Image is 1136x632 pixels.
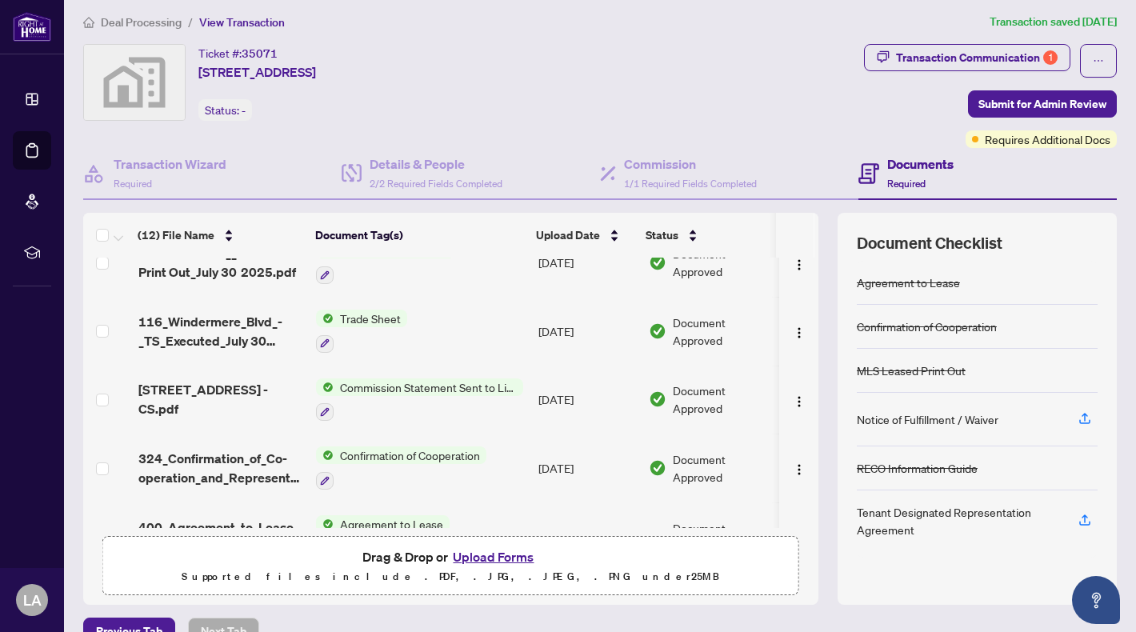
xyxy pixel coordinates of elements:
[896,45,1058,70] div: Transaction Communication
[532,366,642,434] td: [DATE]
[968,90,1117,118] button: Submit for Admin Review
[316,515,334,533] img: Status Icon
[887,154,954,174] h4: Documents
[649,390,666,408] img: Document Status
[793,326,806,339] img: Logo
[370,154,502,174] h4: Details & People
[649,459,666,477] img: Document Status
[138,518,303,556] span: 400_Agreement_to_Lease_-_Residential_-_PropTx-[PERSON_NAME].pdf
[188,13,193,31] li: /
[334,515,450,533] span: Agreement to Lease
[536,226,600,244] span: Upload Date
[786,524,812,550] button: Logo
[113,567,789,586] p: Supported files include .PDF, .JPG, .JPEG, .PNG under 25 MB
[649,254,666,271] img: Document Status
[448,546,538,567] button: Upload Forms
[985,130,1110,148] span: Requires Additional Docs
[793,395,806,408] img: Logo
[649,528,666,546] img: Document Status
[316,241,455,284] button: Status IconMLS Leased Print Out
[131,213,308,258] th: (12) File Name
[316,446,334,464] img: Status Icon
[138,380,303,418] span: [STREET_ADDRESS] - CS.pdf
[334,446,486,464] span: Confirmation of Cooperation
[864,44,1070,71] button: Transaction Communication1
[673,314,774,349] span: Document Approved
[23,589,42,611] span: LA
[857,274,960,291] div: Agreement to Lease
[370,178,502,190] span: 2/2 Required Fields Completed
[857,503,1059,538] div: Tenant Designated Representation Agreement
[13,12,51,42] img: logo
[316,310,334,327] img: Status Icon
[646,226,678,244] span: Status
[624,178,757,190] span: 1/1 Required Fields Completed
[101,15,182,30] span: Deal Processing
[114,154,226,174] h4: Transaction Wizard
[857,232,1002,254] span: Document Checklist
[857,459,978,477] div: RECO Information Guide
[198,62,316,82] span: [STREET_ADDRESS]
[532,502,642,571] td: [DATE]
[786,455,812,481] button: Logo
[316,310,407,353] button: Status IconTrade Sheet
[857,362,966,379] div: MLS Leased Print Out
[673,450,774,486] span: Document Approved
[978,91,1106,117] span: Submit for Admin Review
[316,446,486,490] button: Status IconConfirmation of Cooperation
[639,213,776,258] th: Status
[990,13,1117,31] article: Transaction saved [DATE]
[198,99,252,121] div: Status:
[673,519,774,554] span: Document Approved
[316,515,450,558] button: Status IconAgreement to Lease
[103,537,798,596] span: Drag & Drop orUpload FormsSupported files include .PDF, .JPG, .JPEG, .PNG under25MB
[138,243,303,282] span: 116 Windmere__MLS Lease Print Out_July 30 2025.pdf
[624,154,757,174] h4: Commission
[84,45,185,120] img: svg%3e
[649,322,666,340] img: Document Status
[316,378,523,422] button: Status IconCommission Statement Sent to Listing Brokerage
[138,312,303,350] span: 116_Windermere_Blvd_-_TS_Executed_July 30 2025.pdf
[673,382,774,417] span: Document Approved
[532,228,642,297] td: [DATE]
[857,318,997,335] div: Confirmation of Cooperation
[887,178,926,190] span: Required
[362,546,538,567] span: Drag & Drop or
[242,103,246,118] span: -
[83,17,94,28] span: home
[673,245,774,280] span: Document Approved
[242,46,278,61] span: 35071
[1093,55,1104,66] span: ellipsis
[316,378,334,396] img: Status Icon
[786,386,812,412] button: Logo
[1043,50,1058,65] div: 1
[199,15,285,30] span: View Transaction
[786,250,812,275] button: Logo
[138,226,214,244] span: (12) File Name
[532,434,642,502] td: [DATE]
[198,44,278,62] div: Ticket #:
[334,310,407,327] span: Trade Sheet
[786,318,812,344] button: Logo
[334,378,523,396] span: Commission Statement Sent to Listing Brokerage
[793,258,806,271] img: Logo
[309,213,530,258] th: Document Tag(s)
[532,297,642,366] td: [DATE]
[857,410,998,428] div: Notice of Fulfillment / Waiver
[114,178,152,190] span: Required
[793,463,806,476] img: Logo
[1072,576,1120,624] button: Open asap
[530,213,639,258] th: Upload Date
[138,449,303,487] span: 324_Confirmation_of_Co-operation_and_Representation_-_Tenant_Landlord_-_PropTx-[PERSON_NAME].pdf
